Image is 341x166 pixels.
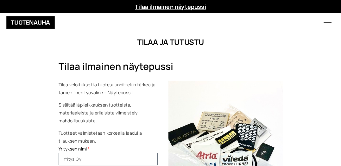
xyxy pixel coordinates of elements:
input: Yritys Oy [59,153,158,165]
p: Sisältää läpileikkauksen tuotteista, materiaaleista ja erilaisista viimeistely mahdollisuuksista. [59,101,158,125]
img: Tuotenauha Oy [6,16,55,29]
a: Tilaa ilmainen näytepussi [135,3,206,10]
h2: Tilaa ilmainen näytepussi [59,62,283,71]
button: Menu [314,13,341,32]
h1: Tilaa ja tutustu [9,37,332,47]
p: Tilaa veloituksetta tuotesuunnittelun tärkeä ja tarpeellinen työväline – Näytepussi! [59,81,158,96]
p: Tuotteet valmistetaan korkealla laadulla tilauksen mukaan. [59,129,158,145]
label: Yrityksen nimi [59,145,90,153]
